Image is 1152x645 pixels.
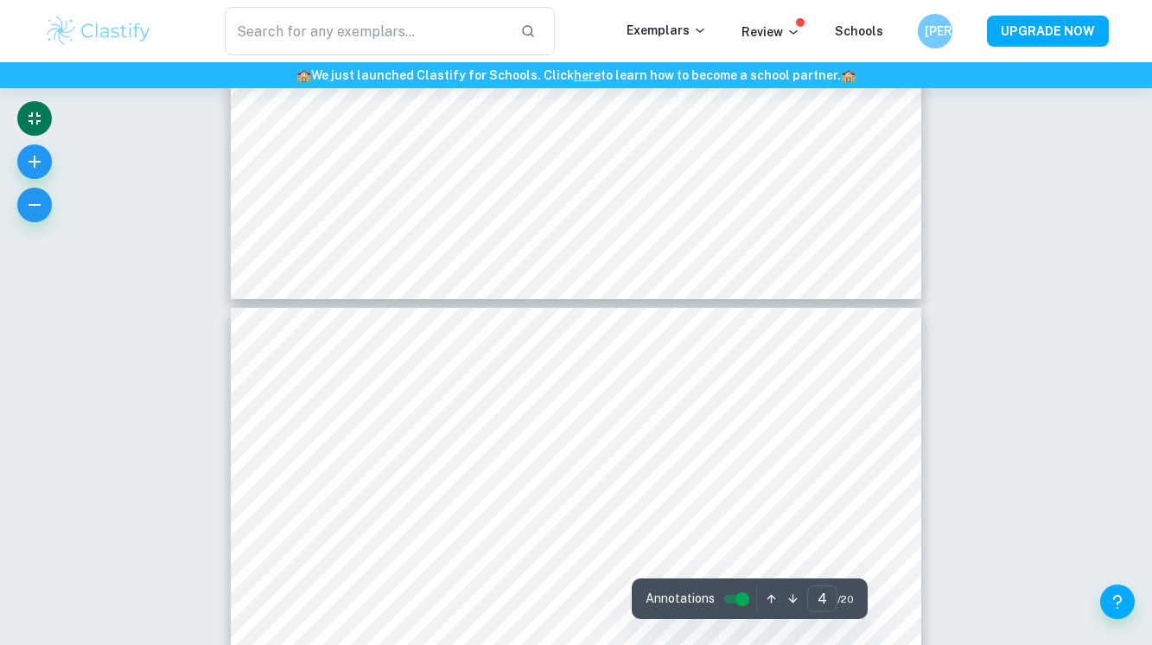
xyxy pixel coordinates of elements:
p: Exemplars [627,21,707,40]
span: 🏫 [296,68,311,82]
p: Review [741,22,800,42]
span: / 20 [837,591,854,607]
button: Help and Feedback [1100,584,1135,619]
a: Schools [835,24,883,38]
h6: [PERSON_NAME] [925,22,945,41]
button: Exit fullscreen [17,101,52,136]
img: Clastify logo [44,14,154,48]
h6: We just launched Clastify for Schools. Click to learn how to become a school partner. [3,66,1149,85]
span: Annotations [646,590,715,608]
a: here [574,68,601,82]
button: UPGRADE NOW [987,16,1109,47]
span: 🏫 [841,68,856,82]
button: [PERSON_NAME] [918,14,952,48]
input: Search for any exemplars... [225,7,507,55]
